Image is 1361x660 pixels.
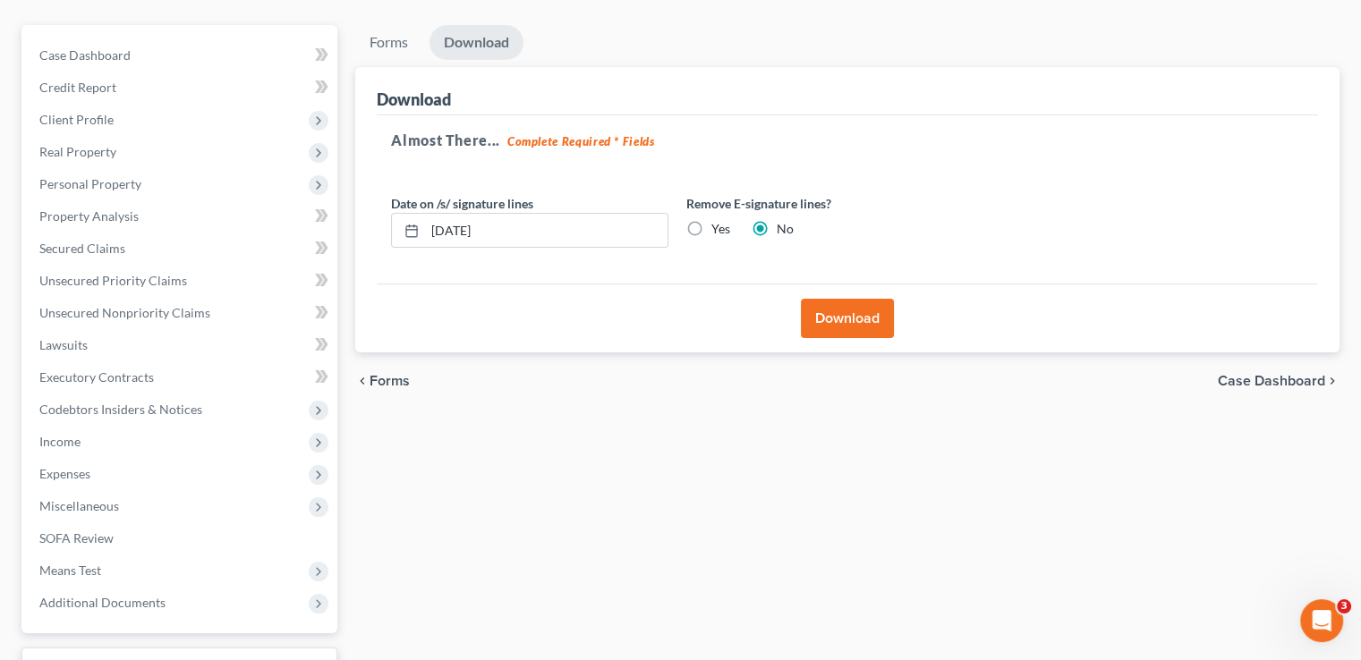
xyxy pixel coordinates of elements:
[39,466,90,481] span: Expenses
[686,194,964,213] label: Remove E-signature lines?
[39,402,202,417] span: Codebtors Insiders & Notices
[39,176,141,191] span: Personal Property
[801,299,894,338] button: Download
[370,374,410,388] span: Forms
[39,305,210,320] span: Unsecured Nonpriority Claims
[39,595,166,610] span: Additional Documents
[39,112,114,127] span: Client Profile
[1218,374,1340,388] a: Case Dashboard chevron_right
[25,200,337,233] a: Property Analysis
[1325,374,1340,388] i: chevron_right
[711,220,730,238] label: Yes
[355,374,434,388] button: chevron_left Forms
[425,214,668,248] input: MM/DD/YYYY
[25,72,337,104] a: Credit Report
[39,273,187,288] span: Unsecured Priority Claims
[25,522,337,554] a: SOFA Review
[39,369,154,385] span: Executory Contracts
[355,374,370,388] i: chevron_left
[25,39,337,72] a: Case Dashboard
[39,498,119,513] span: Miscellaneous
[25,329,337,361] a: Lawsuits
[377,89,451,110] div: Download
[39,208,139,224] span: Property Analysis
[507,134,655,148] strong: Complete Required * Fields
[391,194,533,213] label: Date on /s/ signature lines
[25,265,337,297] a: Unsecured Priority Claims
[430,25,523,60] a: Download
[39,530,114,546] span: SOFA Review
[355,25,422,60] a: Forms
[39,144,116,159] span: Real Property
[25,233,337,265] a: Secured Claims
[1300,599,1343,642] iframe: Intercom live chat
[39,47,131,63] span: Case Dashboard
[39,337,88,352] span: Lawsuits
[39,241,125,256] span: Secured Claims
[1218,374,1325,388] span: Case Dashboard
[39,434,81,449] span: Income
[25,361,337,393] a: Executory Contracts
[39,563,101,578] span: Means Test
[1337,599,1351,613] span: 3
[391,130,1304,151] h5: Almost There...
[777,220,794,238] label: No
[39,80,116,95] span: Credit Report
[25,297,337,329] a: Unsecured Nonpriority Claims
